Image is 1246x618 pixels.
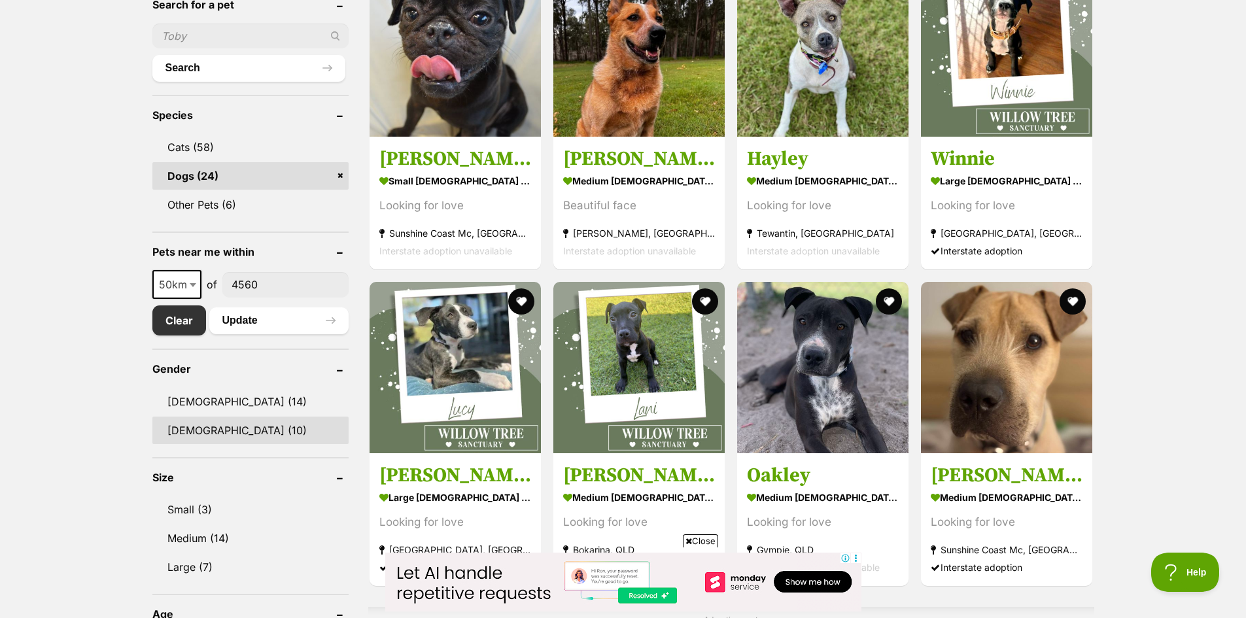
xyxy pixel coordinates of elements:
h3: Oakley [747,463,899,488]
div: Looking for love [747,513,899,531]
input: Toby [152,24,349,48]
a: [PERSON_NAME] medium [DEMOGRAPHIC_DATA] Dog Looking for love Bokarina, QLD Interstate adoption [553,453,725,586]
div: Interstate adoption [931,558,1082,576]
strong: medium [DEMOGRAPHIC_DATA] Dog [563,488,715,507]
a: Large (7) [152,553,349,581]
a: Dogs (24) [152,162,349,190]
span: of [207,277,217,292]
span: Interstate adoption unavailable [379,245,512,256]
strong: Bokarina, QLD [563,541,715,558]
header: Pets near me within [152,246,349,258]
span: Close [683,534,718,547]
a: Other Pets (6) [152,191,349,218]
img: Lani - Staffordshire Bull Terrier Dog [553,282,725,453]
a: Winnie large [DEMOGRAPHIC_DATA] Dog Looking for love [GEOGRAPHIC_DATA], [GEOGRAPHIC_DATA] Interst... [921,137,1092,269]
h3: [PERSON_NAME] [931,463,1082,488]
strong: Gympie, QLD [747,541,899,558]
button: Update [209,307,349,334]
strong: large [DEMOGRAPHIC_DATA] Dog [931,171,1082,190]
div: Interstate adoption [379,558,531,576]
h3: [PERSON_NAME] [563,146,715,171]
button: favourite [1060,288,1086,315]
div: Looking for love [931,513,1082,531]
strong: medium [DEMOGRAPHIC_DATA] Dog [747,488,899,507]
iframe: Help Scout Beacon - Open [1151,553,1220,592]
strong: Sunshine Coast Mc, [GEOGRAPHIC_DATA] [931,541,1082,558]
a: Hayley medium [DEMOGRAPHIC_DATA] Dog Looking for love Tewantin, [GEOGRAPHIC_DATA] Interstate adop... [737,137,909,269]
div: Beautiful face [563,197,715,215]
span: 50km [152,270,201,299]
a: Oakley medium [DEMOGRAPHIC_DATA] Dog Looking for love Gympie, QLD Interstate adoption unavailable [737,453,909,586]
a: [PERSON_NAME] large [DEMOGRAPHIC_DATA] Dog Looking for love [GEOGRAPHIC_DATA], [GEOGRAPHIC_DATA] ... [370,453,541,586]
a: Medium (14) [152,524,349,552]
a: [DEMOGRAPHIC_DATA] (14) [152,388,349,415]
button: favourite [508,288,534,315]
div: Looking for love [931,197,1082,215]
header: Size [152,472,349,483]
header: Gender [152,363,349,375]
strong: medium [DEMOGRAPHIC_DATA] Dog [747,171,899,190]
strong: [GEOGRAPHIC_DATA], [GEOGRAPHIC_DATA] [931,224,1082,242]
span: Interstate adoption unavailable [563,245,696,256]
iframe: Advertisement [385,553,861,611]
h3: [PERSON_NAME] [379,146,531,171]
img: Oakley - Australian Cattle Dog x Shar Pei Dog [737,282,909,453]
header: Species [152,109,349,121]
span: 50km [154,275,200,294]
a: Small (3) [152,496,349,523]
div: Looking for love [379,513,531,531]
div: Looking for love [747,197,899,215]
h3: Winnie [931,146,1082,171]
strong: medium [DEMOGRAPHIC_DATA] Dog [563,171,715,190]
button: favourite [876,288,902,315]
a: [PERSON_NAME] medium [DEMOGRAPHIC_DATA] Dog Beautiful face [PERSON_NAME], [GEOGRAPHIC_DATA] Inter... [553,137,725,269]
a: [PERSON_NAME] small [DEMOGRAPHIC_DATA] Dog Looking for love Sunshine Coast Mc, [GEOGRAPHIC_DATA] ... [370,137,541,269]
div: Looking for love [563,513,715,531]
div: Looking for love [379,197,531,215]
strong: medium [DEMOGRAPHIC_DATA] Dog [931,488,1082,507]
button: Search [152,55,345,81]
a: Cats (58) [152,133,349,161]
div: Interstate adoption [931,242,1082,260]
strong: Tewantin, [GEOGRAPHIC_DATA] [747,224,899,242]
h3: Hayley [747,146,899,171]
strong: [GEOGRAPHIC_DATA], [GEOGRAPHIC_DATA] [379,541,531,558]
strong: large [DEMOGRAPHIC_DATA] Dog [379,488,531,507]
span: Interstate adoption unavailable [747,245,880,256]
strong: [PERSON_NAME], [GEOGRAPHIC_DATA] [563,224,715,242]
button: favourite [692,288,718,315]
a: [PERSON_NAME] medium [DEMOGRAPHIC_DATA] Dog Looking for love Sunshine Coast Mc, [GEOGRAPHIC_DATA]... [921,453,1092,586]
h3: [PERSON_NAME] [563,463,715,488]
input: postcode [222,272,349,297]
a: [DEMOGRAPHIC_DATA] (10) [152,417,349,444]
a: Clear [152,305,206,335]
img: Lucy - Irish Wolfhound Dog [370,282,541,453]
h3: [PERSON_NAME] [379,463,531,488]
strong: Sunshine Coast Mc, [GEOGRAPHIC_DATA] [379,224,531,242]
strong: small [DEMOGRAPHIC_DATA] Dog [379,171,531,190]
img: Cindy - Shar Pei Dog [921,282,1092,453]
